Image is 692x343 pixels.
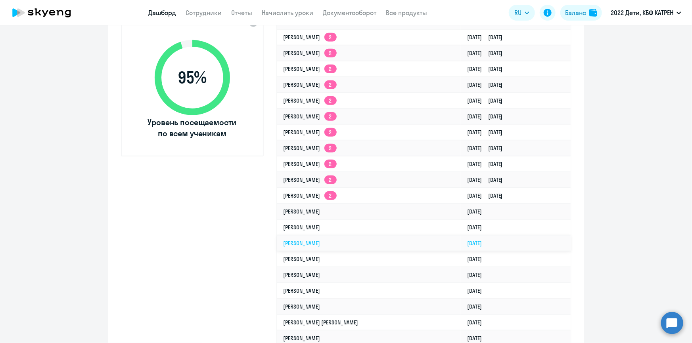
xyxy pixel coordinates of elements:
[467,81,509,88] a: [DATE][DATE]
[324,80,337,89] app-skyeng-badge: 2
[589,9,597,17] img: balance
[611,8,673,17] p: 2022 Дети, КБФ КАТРЕН
[565,8,586,17] div: Баланс
[467,50,509,57] a: [DATE][DATE]
[467,97,509,104] a: [DATE][DATE]
[149,9,176,17] a: Дашборд
[324,191,337,200] app-skyeng-badge: 2
[324,33,337,42] app-skyeng-badge: 2
[284,34,337,41] a: [PERSON_NAME]2
[467,303,488,310] a: [DATE]
[467,319,488,326] a: [DATE]
[514,8,521,17] span: RU
[467,192,509,199] a: [DATE][DATE]
[323,9,377,17] a: Документооборот
[467,271,488,278] a: [DATE]
[467,145,509,152] a: [DATE][DATE]
[467,208,488,215] a: [DATE]
[324,175,337,184] app-skyeng-badge: 2
[467,335,488,342] a: [DATE]
[324,144,337,152] app-skyeng-badge: 2
[467,129,509,136] a: [DATE][DATE]
[467,287,488,294] a: [DATE]
[284,255,320,263] a: [PERSON_NAME]
[284,224,320,231] a: [PERSON_NAME]
[232,9,253,17] a: Отчеты
[262,9,314,17] a: Начислить уроки
[284,192,337,199] a: [PERSON_NAME]2
[284,240,320,247] a: [PERSON_NAME]
[467,224,488,231] a: [DATE]
[186,9,222,17] a: Сотрудники
[324,96,337,105] app-skyeng-badge: 2
[467,65,509,72] a: [DATE][DATE]
[467,176,509,183] a: [DATE][DATE]
[509,5,535,21] button: RU
[386,9,427,17] a: Все продукты
[324,65,337,73] app-skyeng-badge: 2
[284,271,320,278] a: [PERSON_NAME]
[284,176,337,183] a: [PERSON_NAME]2
[324,112,337,121] app-skyeng-badge: 2
[284,65,337,72] a: [PERSON_NAME]2
[467,255,488,263] a: [DATE]
[284,208,320,215] a: [PERSON_NAME]
[284,81,337,88] a: [PERSON_NAME]2
[560,5,602,21] button: Балансbalance
[284,160,337,168] a: [PERSON_NAME]2
[284,113,337,120] a: [PERSON_NAME]2
[324,160,337,168] app-skyeng-badge: 2
[324,49,337,57] app-skyeng-badge: 2
[284,319,358,326] a: [PERSON_NAME] [PERSON_NAME]
[467,160,509,168] a: [DATE][DATE]
[284,303,320,310] a: [PERSON_NAME]
[147,117,238,139] span: Уровень посещаемости по всем ученикам
[607,3,685,22] button: 2022 Дети, КБФ КАТРЕН
[324,128,337,137] app-skyeng-badge: 2
[284,335,320,342] a: [PERSON_NAME]
[284,287,320,294] a: [PERSON_NAME]
[284,97,337,104] a: [PERSON_NAME]2
[284,129,337,136] a: [PERSON_NAME]2
[467,240,488,247] a: [DATE]
[284,145,337,152] a: [PERSON_NAME]2
[284,50,337,57] a: [PERSON_NAME]2
[147,68,238,87] span: 95 %
[467,113,509,120] a: [DATE][DATE]
[467,34,509,41] a: [DATE][DATE]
